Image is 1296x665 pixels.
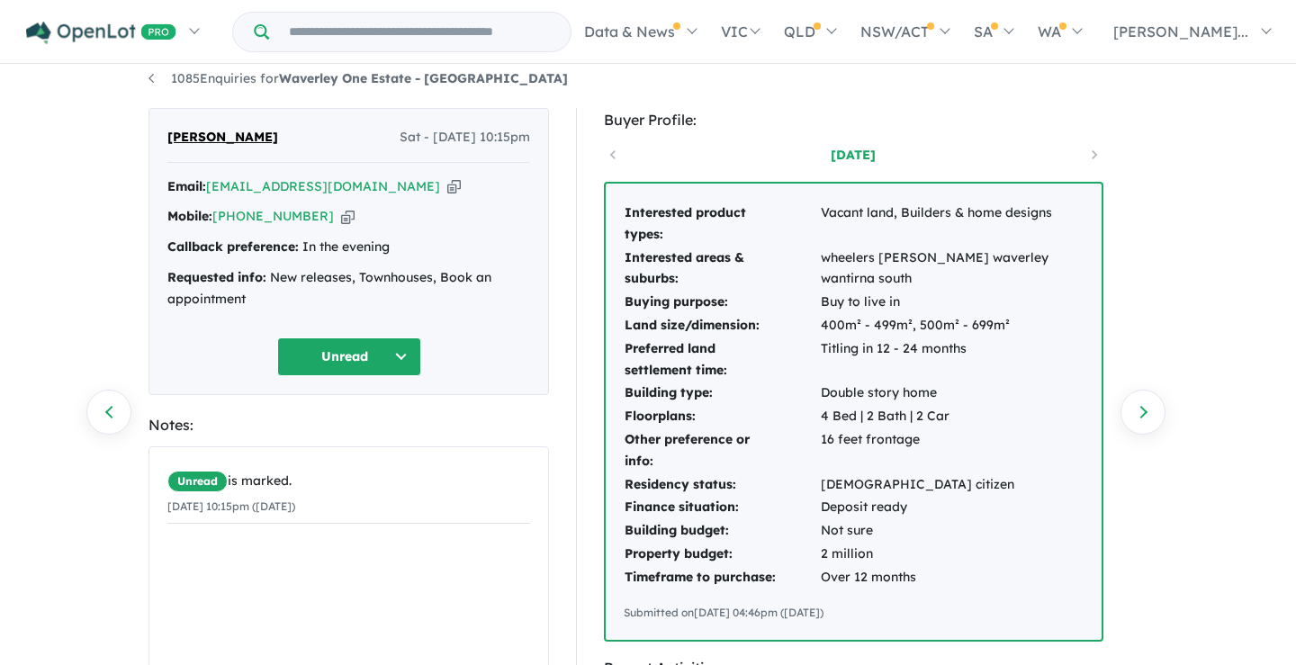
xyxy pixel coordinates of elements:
[277,337,421,376] button: Unread
[212,208,334,224] a: [PHONE_NUMBER]
[341,207,355,226] button: Copy
[820,496,1084,519] td: Deposit ready
[624,405,820,428] td: Floorplans:
[820,247,1084,292] td: wheelers [PERSON_NAME] waverley wantirna south
[167,267,530,310] div: New releases, Townhouses, Book an appointment
[624,382,820,405] td: Building type:
[624,314,820,337] td: Land size/dimension:
[167,471,530,492] div: is marked.
[624,519,820,543] td: Building budget:
[624,604,1084,622] div: Submitted on [DATE] 04:46pm ([DATE])
[820,337,1084,382] td: Titling in 12 - 24 months
[206,178,440,194] a: [EMAIL_ADDRESS][DOMAIN_NAME]
[624,291,820,314] td: Buying purpose:
[167,238,299,255] strong: Callback preference:
[167,127,278,148] span: [PERSON_NAME]
[820,291,1084,314] td: Buy to live in
[820,566,1084,589] td: Over 12 months
[624,202,820,247] td: Interested product types:
[820,405,1084,428] td: 4 Bed | 2 Bath | 2 Car
[624,428,820,473] td: Other preference or info:
[1113,22,1248,40] span: [PERSON_NAME]...
[400,127,530,148] span: Sat - [DATE] 10:15pm
[624,566,820,589] td: Timeframe to purchase:
[167,269,266,285] strong: Requested info:
[624,337,820,382] td: Preferred land settlement time:
[604,108,1103,132] div: Buyer Profile:
[167,499,295,513] small: [DATE] 10:15pm ([DATE])
[820,202,1084,247] td: Vacant land, Builders & home designs
[148,68,1147,90] nav: breadcrumb
[820,519,1084,543] td: Not sure
[447,177,461,196] button: Copy
[167,471,228,492] span: Unread
[167,237,530,258] div: In the evening
[167,208,212,224] strong: Mobile:
[820,543,1084,566] td: 2 million
[777,146,930,164] a: [DATE]
[167,178,206,194] strong: Email:
[148,413,549,437] div: Notes:
[624,543,820,566] td: Property budget:
[624,247,820,292] td: Interested areas & suburbs:
[820,314,1084,337] td: 400m² - 499m², 500m² - 699m²
[279,70,568,86] strong: Waverley One Estate - [GEOGRAPHIC_DATA]
[624,473,820,497] td: Residency status:
[26,22,176,44] img: Openlot PRO Logo White
[820,428,1084,473] td: 16 feet frontage
[273,13,567,51] input: Try estate name, suburb, builder or developer
[820,382,1084,405] td: Double story home
[820,473,1084,497] td: [DEMOGRAPHIC_DATA] citizen
[148,70,568,86] a: 1085Enquiries forWaverley One Estate - [GEOGRAPHIC_DATA]
[624,496,820,519] td: Finance situation:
